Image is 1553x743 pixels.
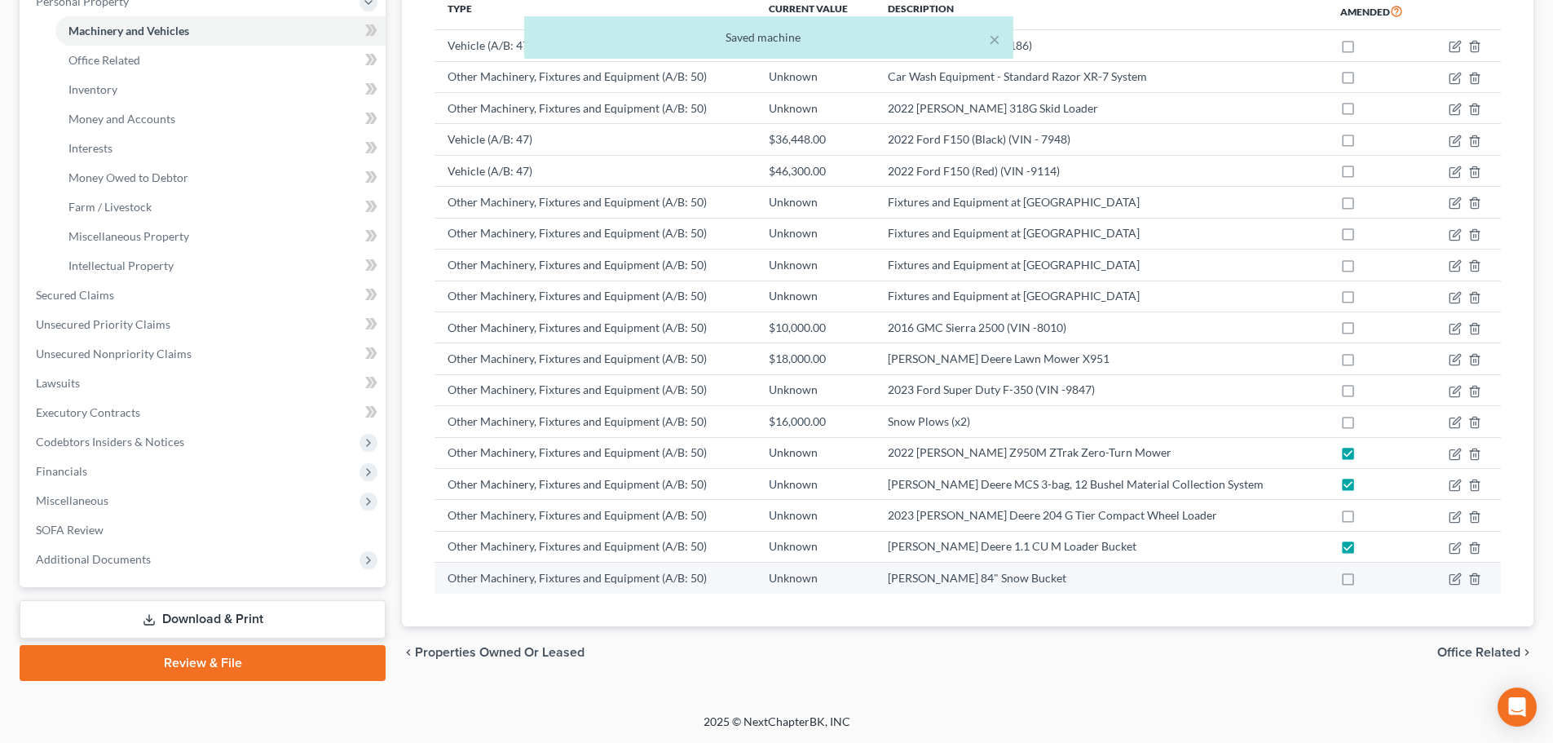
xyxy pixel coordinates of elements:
span: Financials [36,464,87,478]
span: Interests [68,141,113,155]
span: Intellectual Property [68,259,174,272]
td: Other Machinery, Fixtures and Equipment (A/B: 50) [435,374,756,405]
a: Money Owed to Debtor [55,163,386,192]
a: Download & Print [20,600,386,639]
td: Vehicle (A/B: 47) [435,124,756,155]
td: Unknown [756,563,874,594]
td: Unknown [756,468,874,499]
td: Unknown [756,374,874,405]
td: [PERSON_NAME] Deere 1.1 CU M Loader Bucket [875,531,1327,562]
td: Unknown [756,93,874,124]
td: Unknown [756,250,874,281]
td: 2023 [PERSON_NAME] Deere 204 G Tier Compact Wheel Loader [875,500,1327,531]
a: Intellectual Property [55,251,386,281]
a: Farm / Livestock [55,192,386,222]
span: Farm / Livestock [68,200,152,214]
td: 2022 Ford F150 (Red) (VIN -9114) [875,155,1327,186]
td: Other Machinery, Fixtures and Equipment (A/B: 50) [435,343,756,374]
td: Unknown [756,218,874,249]
span: SOFA Review [36,523,104,537]
td: Fixtures and Equipment at [GEOGRAPHIC_DATA] [875,250,1327,281]
td: Fixtures and Equipment at [GEOGRAPHIC_DATA] [875,281,1327,312]
td: $10,000.00 [756,312,874,343]
td: Unknown [756,187,874,218]
td: Snow Plows (x2) [875,406,1327,437]
span: Codebtors Insiders & Notices [36,435,184,449]
td: $46,300.00 [756,155,874,186]
td: 2022 Ford F150 (Black) (VIN - 7948) [875,124,1327,155]
td: 2022 [PERSON_NAME] Z950M ZTrak Zero-Turn Mower [875,437,1327,468]
td: [PERSON_NAME] 84" Snow Bucket [875,563,1327,594]
td: Other Machinery, Fixtures and Equipment (A/B: 50) [435,93,756,124]
td: Fixtures and Equipment at [GEOGRAPHIC_DATA] [875,218,1327,249]
a: Review & File [20,645,386,681]
button: × [989,29,1000,49]
td: Car Wash Equipment - Standard Razor XR-7 System [875,61,1327,92]
td: Other Machinery, Fixtures and Equipment (A/B: 50) [435,406,756,437]
td: Other Machinery, Fixtures and Equipment (A/B: 50) [435,61,756,92]
div: 2025 © NextChapterBK, INC [312,714,1242,743]
td: Vehicle (A/B: 47) [435,155,756,186]
a: SOFA Review [23,515,386,545]
span: Lawsuits [36,376,80,390]
td: $18,000.00 [756,343,874,374]
td: Unknown [756,500,874,531]
a: Inventory [55,75,386,104]
td: Unknown [756,281,874,312]
td: Other Machinery, Fixtures and Equipment (A/B: 50) [435,218,756,249]
span: Miscellaneous [36,493,108,507]
td: Other Machinery, Fixtures and Equipment (A/B: 50) [435,468,756,499]
td: Other Machinery, Fixtures and Equipment (A/B: 50) [435,531,756,562]
span: Secured Claims [36,288,114,302]
span: Inventory [68,82,117,96]
td: Fixtures and Equipment at [GEOGRAPHIC_DATA] [875,187,1327,218]
span: Unsecured Priority Claims [36,317,170,331]
td: 2023 Ford Super Duty F-350 (VIN -9847) [875,374,1327,405]
a: Secured Claims [23,281,386,310]
td: Unknown [756,437,874,468]
span: Office Related [1437,646,1520,659]
td: Other Machinery, Fixtures and Equipment (A/B: 50) [435,250,756,281]
span: Money Owed to Debtor [68,170,188,184]
a: Interests [55,134,386,163]
span: Money and Accounts [68,112,175,126]
td: Other Machinery, Fixtures and Equipment (A/B: 50) [435,281,756,312]
div: Open Intercom Messenger [1498,688,1537,727]
a: Miscellaneous Property [55,222,386,251]
button: chevron_left Properties Owned or Leased [402,646,585,659]
a: Money and Accounts [55,104,386,134]
td: 2022 [PERSON_NAME] 318G Skid Loader [875,93,1327,124]
td: Other Machinery, Fixtures and Equipment (A/B: 50) [435,500,756,531]
i: chevron_right [1520,646,1533,659]
td: Unknown [756,61,874,92]
i: chevron_left [402,646,415,659]
span: Unsecured Nonpriority Claims [36,347,192,360]
td: $16,000.00 [756,406,874,437]
td: [PERSON_NAME] Deere MCS 3-bag, 12 Bushel Material Collection System [875,468,1327,499]
button: Office Related chevron_right [1437,646,1533,659]
span: Additional Documents [36,552,151,566]
td: 2016 GMC Sierra 2500 (VIN -8010) [875,312,1327,343]
td: Other Machinery, Fixtures and Equipment (A/B: 50) [435,312,756,343]
span: Miscellaneous Property [68,229,189,243]
span: Executory Contracts [36,405,140,419]
td: Other Machinery, Fixtures and Equipment (A/B: 50) [435,563,756,594]
div: Saved machine [537,29,1000,46]
a: Lawsuits [23,369,386,398]
td: [PERSON_NAME] Deere Lawn Mower X951 [875,343,1327,374]
span: Properties Owned or Leased [415,646,585,659]
td: Other Machinery, Fixtures and Equipment (A/B: 50) [435,187,756,218]
td: Unknown [756,531,874,562]
a: Executory Contracts [23,398,386,427]
td: $36,448.00 [756,124,874,155]
td: Other Machinery, Fixtures and Equipment (A/B: 50) [435,437,756,468]
a: Unsecured Nonpriority Claims [23,339,386,369]
a: Unsecured Priority Claims [23,310,386,339]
